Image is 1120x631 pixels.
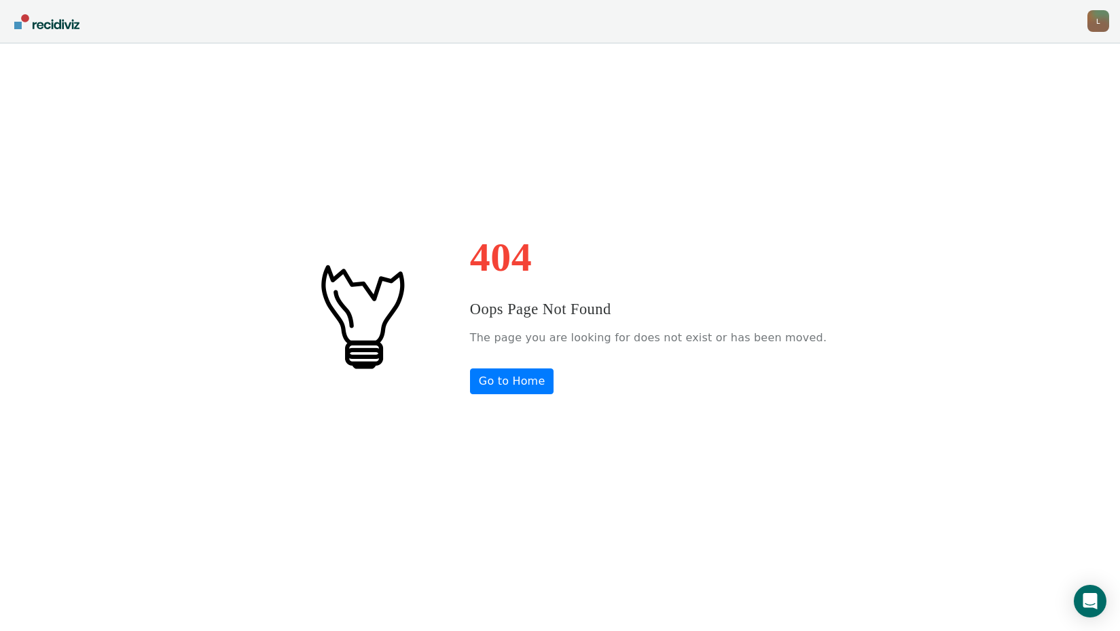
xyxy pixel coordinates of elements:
div: Open Intercom Messenger [1074,585,1106,617]
div: L [1087,10,1109,32]
img: Recidiviz [14,14,79,29]
button: Profile dropdown button [1087,10,1109,32]
h1: 404 [470,237,827,278]
img: # [293,248,429,383]
h3: Oops Page Not Found [470,298,827,321]
p: The page you are looking for does not exist or has been moved. [470,328,827,348]
a: Go to Home [470,368,554,394]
